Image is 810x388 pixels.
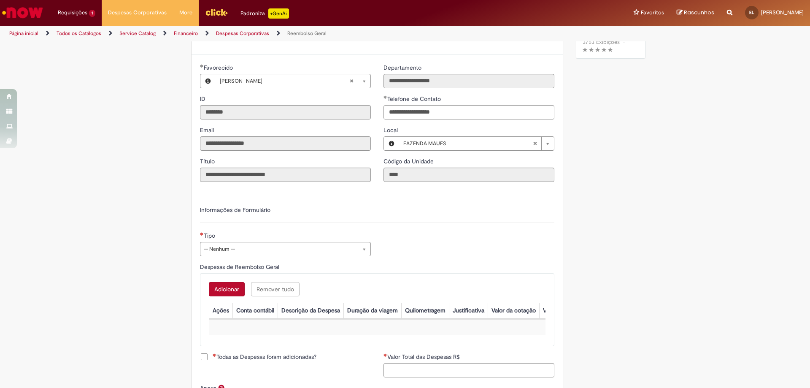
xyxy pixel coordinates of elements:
[240,8,289,19] div: Padroniza
[200,206,270,214] label: Informações de Formulário
[200,263,281,271] span: Despesas de Reembolso Geral
[200,126,216,134] label: Somente leitura - Email
[345,74,358,88] abbr: Limpar campo Favorecido
[1,4,44,21] img: ServiceNow
[204,64,235,71] span: Necessários - Favorecido
[213,353,216,357] span: Necessários
[268,8,289,19] p: +GenAi
[200,157,216,166] label: Somente leitura - Título
[108,8,167,17] span: Despesas Corporativas
[119,30,156,37] a: Service Catalog
[383,63,423,72] label: Somente leitura - Departamento
[213,353,316,361] span: Todas as Despesas foram adicionadas?
[287,30,327,37] a: Reembolso Geral
[220,74,349,88] span: [PERSON_NAME]
[383,105,554,119] input: Telefone de Contato
[216,30,269,37] a: Despesas Corporativas
[204,232,217,239] span: Tipo
[209,282,245,296] button: Add a row for Despesas de Reembolso Geral
[343,303,401,318] th: Duração da viagem
[232,303,278,318] th: Conta contábil
[383,168,554,182] input: Código da Unidade
[9,30,38,37] a: Página inicial
[529,137,541,150] abbr: Limpar campo Local
[383,95,387,99] span: Obrigatório Preenchido
[383,363,554,377] input: Valor Total das Despesas R$
[387,353,462,361] span: Valor Total das Despesas R$
[383,74,554,88] input: Departamento
[89,10,95,17] span: 1
[205,6,228,19] img: click_logo_yellow_360x200.png
[383,64,423,71] span: Somente leitura - Departamento
[200,168,371,182] input: Título
[209,303,232,318] th: Ações
[200,232,204,236] span: Necessários
[200,74,216,88] button: Favorecido, Visualizar este registro Edilson Gomes Lavareda
[621,36,626,48] span: •
[488,303,539,318] th: Valor da cotação
[749,10,754,15] span: EL
[761,9,804,16] span: [PERSON_NAME]
[383,126,400,134] span: Local
[387,95,443,103] span: Telefone de Contato
[449,303,488,318] th: Justificativa
[200,64,204,68] span: Obrigatório Preenchido
[383,353,387,357] span: Necessários
[204,242,354,256] span: -- Nenhum --
[384,137,399,150] button: Local, Visualizar este registro FAZENDA MAUES
[58,8,87,17] span: Requisições
[684,8,714,16] span: Rascunhos
[200,136,371,151] input: Email
[583,38,620,46] span: 3753 Exibições
[57,30,101,37] a: Todos os Catálogos
[278,303,343,318] th: Descrição da Despesa
[6,26,534,41] ul: Trilhas de página
[216,74,370,88] a: [PERSON_NAME]Limpar campo Favorecido
[179,8,192,17] span: More
[403,137,533,150] span: FAZENDA MAUES
[174,30,198,37] a: Financeiro
[200,105,371,119] input: ID
[399,137,554,150] a: FAZENDA MAUESLimpar campo Local
[641,8,664,17] span: Favoritos
[200,95,207,103] label: Somente leitura - ID
[401,303,449,318] th: Quilometragem
[383,157,435,166] label: Somente leitura - Código da Unidade
[539,303,584,318] th: Valor por Litro
[677,9,714,17] a: Rascunhos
